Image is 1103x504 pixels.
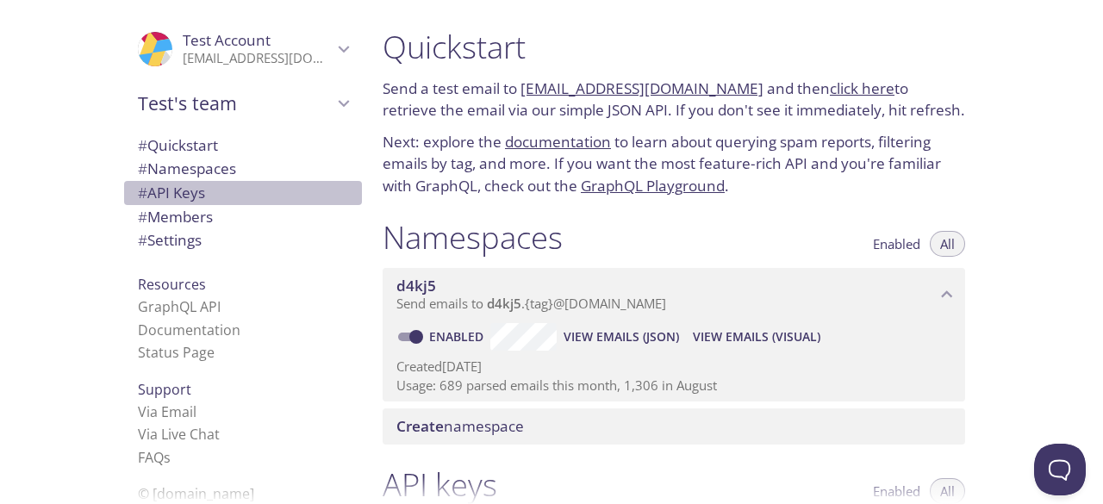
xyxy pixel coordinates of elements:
[396,416,444,436] span: Create
[396,358,951,376] p: Created [DATE]
[396,295,666,312] span: Send emails to . {tag} @[DOMAIN_NAME]
[383,268,965,321] div: d4kj5 namespace
[138,159,236,178] span: Namespaces
[138,183,147,202] span: #
[124,21,362,78] div: Test Account
[396,416,524,436] span: namespace
[124,181,362,205] div: API Keys
[138,425,220,444] a: Via Live Chat
[581,176,725,196] a: GraphQL Playground
[138,207,147,227] span: #
[383,408,965,445] div: Create namespace
[138,275,206,294] span: Resources
[383,78,965,121] p: Send a test email to and then to retrieve the email via our simple JSON API. If you don't see it ...
[830,78,894,98] a: click here
[557,323,686,351] button: View Emails (JSON)
[138,159,147,178] span: #
[383,218,563,257] h1: Namespaces
[138,135,147,155] span: #
[520,78,763,98] a: [EMAIL_ADDRESS][DOMAIN_NAME]
[138,402,196,421] a: Via Email
[138,230,202,250] span: Settings
[686,323,827,351] button: View Emails (Visual)
[138,380,191,399] span: Support
[138,320,240,339] a: Documentation
[138,343,215,362] a: Status Page
[138,183,205,202] span: API Keys
[138,207,213,227] span: Members
[693,327,820,347] span: View Emails (Visual)
[138,297,221,316] a: GraphQL API
[930,231,965,257] button: All
[124,157,362,181] div: Namespaces
[383,28,965,66] h1: Quickstart
[427,328,490,345] a: Enabled
[396,276,436,296] span: d4kj5
[124,228,362,252] div: Team Settings
[383,465,497,504] h1: API keys
[124,81,362,126] div: Test's team
[124,134,362,158] div: Quickstart
[138,448,171,467] a: FAQ
[164,448,171,467] span: s
[383,131,965,197] p: Next: explore the to learn about querying spam reports, filtering emails by tag, and more. If you...
[138,230,147,250] span: #
[183,50,333,67] p: [EMAIL_ADDRESS][DOMAIN_NAME]
[564,327,679,347] span: View Emails (JSON)
[138,135,218,155] span: Quickstart
[396,376,951,395] p: Usage: 689 parsed emails this month, 1,306 in August
[863,231,931,257] button: Enabled
[505,132,611,152] a: documentation
[138,91,333,115] span: Test's team
[183,30,271,50] span: Test Account
[1034,444,1086,495] iframe: Help Scout Beacon - Open
[487,295,521,312] span: d4kj5
[124,205,362,229] div: Members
